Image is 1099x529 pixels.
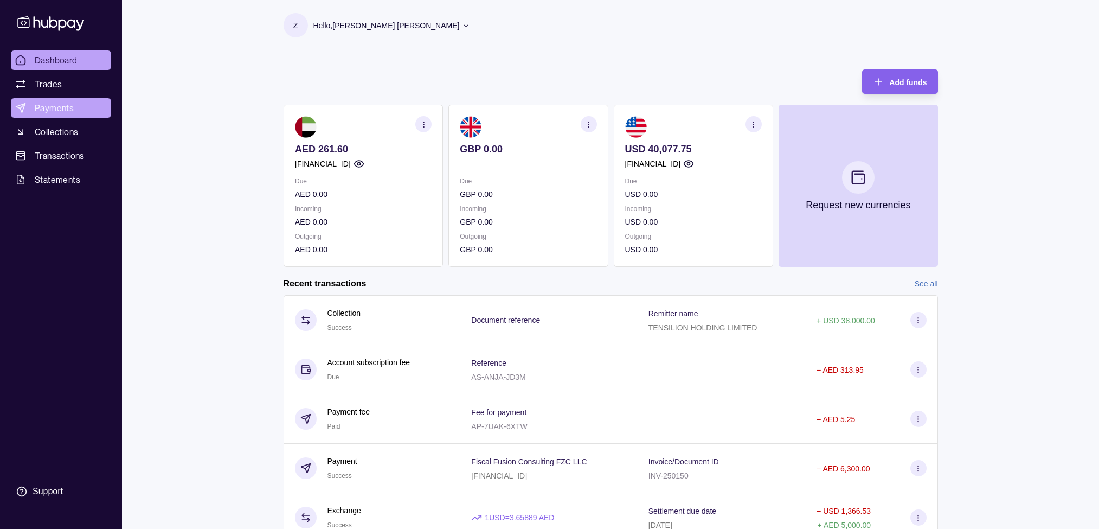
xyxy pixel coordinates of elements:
[295,158,351,170] p: [FINANCIAL_ID]
[327,406,370,418] p: Payment fee
[295,244,432,256] p: AED 0.00
[327,521,352,529] span: Success
[648,507,716,515] p: Settlement due date
[889,78,927,87] span: Add funds
[33,486,63,498] div: Support
[11,98,111,118] a: Payments
[327,324,352,332] span: Success
[327,373,339,381] span: Due
[11,480,111,503] a: Support
[295,216,432,228] p: AED 0.00
[625,244,761,256] p: USD 0.00
[35,101,74,114] span: Payments
[295,203,432,215] p: Incoming
[471,422,527,431] p: AP-7UAK-6XTW
[648,309,698,318] p: Remitter name
[471,359,506,367] p: Reference
[313,20,460,31] p: Hello, [PERSON_NAME] [PERSON_NAME]
[295,231,432,243] p: Outgoing
[625,188,761,200] p: USD 0.00
[295,143,432,155] p: AED 261.60
[327,423,340,430] span: Paid
[35,78,62,91] span: Trades
[471,471,527,480] p: [FINANCIAL_ID]
[817,366,864,374] p: − AED 313.95
[625,216,761,228] p: USD 0.00
[485,512,554,524] p: 1 USD = 3.65889 AED
[471,316,540,324] p: Document reference
[817,507,871,515] p: − USD 1,366.53
[35,125,78,138] span: Collections
[327,472,352,480] span: Success
[817,316,875,325] p: + USD 38,000.00
[460,231,596,243] p: Outgoing
[35,54,78,67] span: Dashboard
[327,307,361,319] p: Collection
[648,471,689,480] p: INV-250150
[460,143,596,155] p: GBP 0.00
[817,464,870,473] p: − AED 6,300.00
[460,216,596,228] p: GBP 0.00
[293,20,298,31] p: Z
[648,323,757,332] p: TENSILION HOLDING LIMITED
[471,373,525,381] p: AS-ANJA-JD3M
[295,116,317,138] img: ae
[471,457,587,466] p: Fiscal Fusion Consulting FZC LLC
[625,175,761,187] p: Due
[471,408,526,417] p: Fee for payment
[460,175,596,187] p: Due
[35,173,80,186] span: Statements
[327,505,361,517] p: Exchange
[460,116,481,138] img: gb
[295,175,432,187] p: Due
[806,199,910,211] p: Request new currencies
[11,146,111,165] a: Transactions
[11,170,111,189] a: Statements
[625,143,761,155] p: USD 40,077.75
[625,158,680,170] p: [FINANCIAL_ID]
[625,116,646,138] img: us
[862,69,937,94] button: Add funds
[295,188,432,200] p: AED 0.00
[11,74,111,94] a: Trades
[460,188,596,200] p: GBP 0.00
[625,203,761,215] p: Incoming
[817,415,855,424] p: − AED 5.25
[625,231,761,243] p: Outgoing
[460,203,596,215] p: Incoming
[778,105,937,267] button: Request new currencies
[11,122,111,142] a: Collections
[460,244,596,256] p: GBP 0.00
[284,278,367,290] h2: Recent transactions
[327,455,357,467] p: Payment
[327,356,410,368] p: Account subscription fee
[648,457,719,466] p: Invoice/Document ID
[35,149,85,162] span: Transactions
[11,50,111,70] a: Dashboard
[915,278,938,290] a: See all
